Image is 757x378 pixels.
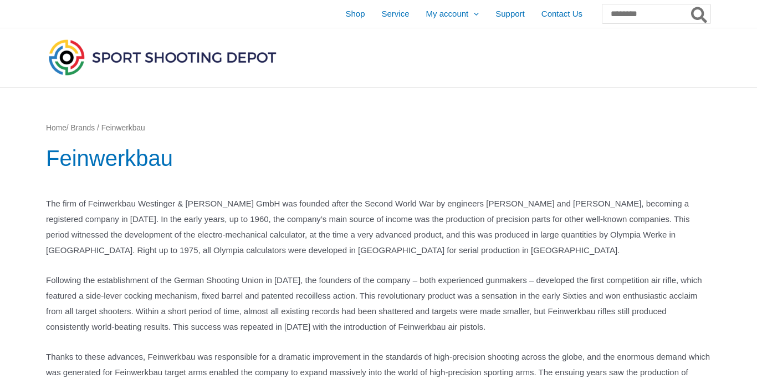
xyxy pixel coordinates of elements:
[46,273,711,334] p: Following the establishment of the German Shooting Union in [DATE], the founders of the company –...
[46,196,711,258] p: The firm of Feinwerkbau Westinger & [PERSON_NAME] GmbH was founded after the Second World War by ...
[46,124,67,132] a: Home
[46,143,711,174] h1: Feinwerkbau
[689,4,710,23] button: Search
[46,121,711,135] nav: Breadcrumb
[46,37,279,78] img: Sport Shooting Depot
